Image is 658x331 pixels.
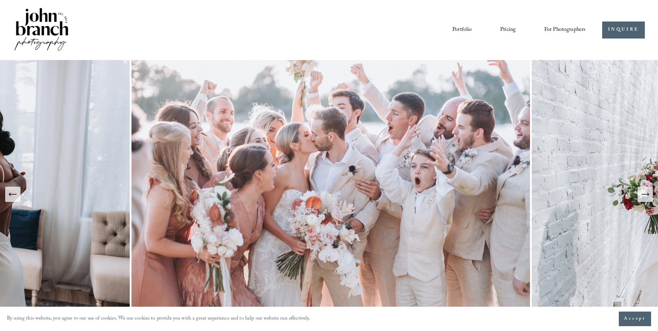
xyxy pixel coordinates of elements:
[638,187,653,202] button: Next Slide
[5,187,20,202] button: Previous Slide
[7,314,310,324] p: By using this website, you agree to our use of cookies. We use cookies to provide you with a grea...
[500,24,516,36] a: Pricing
[619,312,651,326] button: Accept
[130,60,532,328] img: A wedding party celebrating outdoors, featuring a bride and groom kissing amidst cheering bridesm...
[544,24,586,36] a: folder dropdown
[13,7,69,53] img: John Branch IV Photography
[602,22,645,39] a: INQUIRE
[544,25,586,35] span: For Photographers
[624,315,646,322] span: Accept
[452,24,472,36] a: Portfolio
